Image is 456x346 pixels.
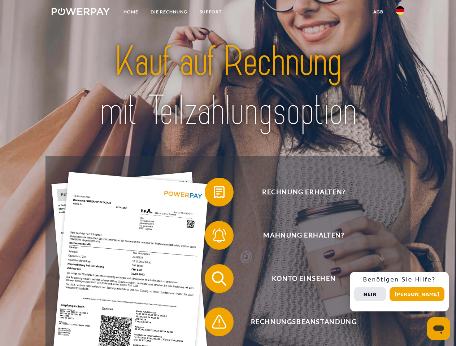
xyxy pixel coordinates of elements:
button: Konto einsehen [205,264,392,293]
button: [PERSON_NAME] [390,287,444,301]
span: Mahnung erhalten? [215,221,392,250]
h3: Benötigen Sie Hilfe? [354,276,444,283]
img: qb_warning.svg [210,313,228,331]
img: logo-powerpay-white.svg [52,8,110,15]
a: SUPPORT [194,5,228,18]
img: qb_bill.svg [210,183,228,201]
iframe: Schaltfläche zum Öffnen des Messaging-Fensters [427,317,450,340]
a: Home [117,5,144,18]
img: de [396,6,404,15]
img: title-powerpay_de.svg [69,35,387,138]
div: Schnellhilfe [350,272,449,311]
img: qb_bell.svg [210,226,228,244]
button: Rechnung erhalten? [205,178,392,207]
img: qb_search.svg [210,270,228,288]
button: Nein [354,287,386,301]
button: Mahnung erhalten? [205,221,392,250]
button: Rechnungsbeanstandung [205,307,392,336]
span: Rechnung erhalten? [215,178,392,207]
span: Rechnungsbeanstandung [215,307,392,336]
a: DIE RECHNUNG [144,5,194,18]
a: agb [367,5,390,18]
span: Konto einsehen [215,264,392,293]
